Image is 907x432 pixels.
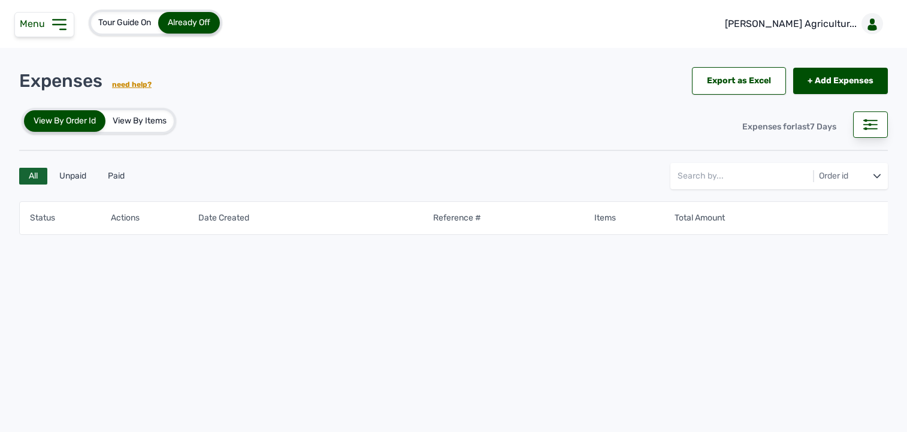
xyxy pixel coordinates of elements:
div: All [19,168,47,185]
span: last [795,122,810,132]
a: + Add Expenses [793,68,888,94]
span: Already Off [168,17,210,28]
a: need help? [112,80,152,89]
div: Expenses for 7 Days [733,114,846,140]
a: [PERSON_NAME] Agricultur... [715,7,888,41]
div: Paid [98,168,134,185]
th: Reference # [433,212,594,225]
p: [PERSON_NAME] Agricultur... [725,17,857,31]
th: Date Created [198,212,433,225]
div: Unpaid [50,168,96,185]
input: Search by... [678,163,850,189]
div: Export as Excel [692,67,786,95]
div: View By Order Id [24,110,105,132]
span: Tour Guide On [98,17,151,28]
span: Menu [20,18,50,29]
th: Status [29,212,110,225]
div: View By Items [105,110,174,132]
th: Actions [110,212,191,225]
div: Expenses [19,70,152,92]
div: Order id [817,170,851,182]
th: Items [594,212,675,225]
